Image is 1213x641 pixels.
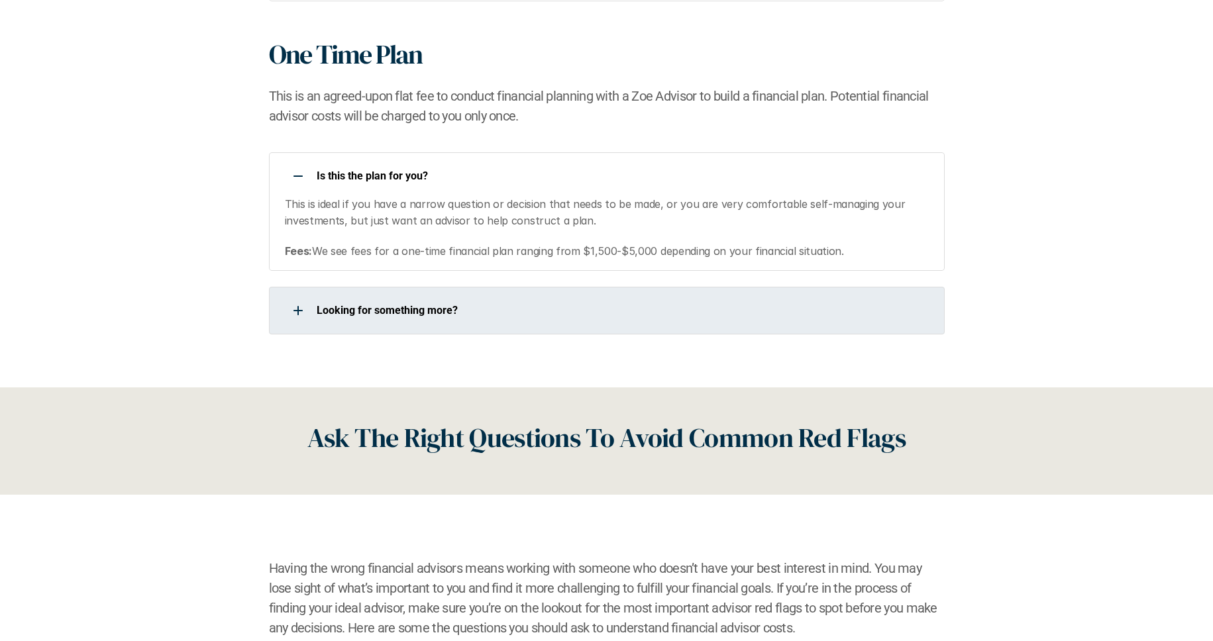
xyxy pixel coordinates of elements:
[307,418,906,458] h2: Ask The Right Questions To Avoid Common Red Flags
[285,196,928,230] p: This is ideal if you have a narrow question or decision that needs to be made, or you are very co...
[285,244,312,258] strong: Fees:
[269,558,945,638] h2: Having the wrong financial advisors means working with someone who doesn’t have your best interes...
[269,38,422,70] h1: One Time Plan
[285,243,928,260] p: We see fees for a one-time financial plan ranging from $1,500-$5,000 depending on your financial ...
[317,170,927,182] p: Is this the plan for you?​
[317,304,927,317] p: Looking for something more?​
[269,86,945,126] h2: This is an agreed-upon flat fee to conduct financial planning with a Zoe Advisor to build a finan...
